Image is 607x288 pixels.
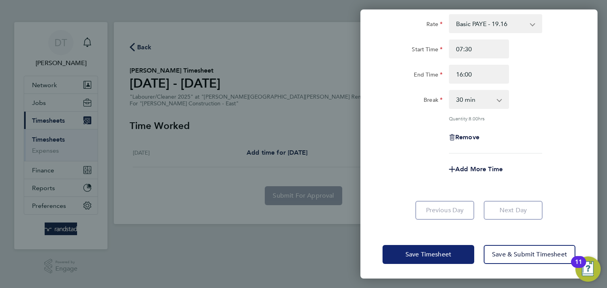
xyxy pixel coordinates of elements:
[412,46,443,55] label: Start Time
[449,166,503,172] button: Add More Time
[414,71,443,80] label: End Time
[492,251,567,258] span: Save & Submit Timesheet
[455,133,479,141] span: Remove
[449,39,509,58] input: E.g. 08:00
[383,245,474,264] button: Save Timesheet
[575,256,601,282] button: Open Resource Center, 11 new notifications
[449,134,479,140] button: Remove
[469,115,478,122] span: 8.00
[455,165,503,173] span: Add More Time
[449,65,509,84] input: E.g. 18:00
[449,115,542,122] div: Quantity: hrs
[484,245,575,264] button: Save & Submit Timesheet
[575,262,582,272] div: 11
[405,251,451,258] span: Save Timesheet
[424,96,443,106] label: Break
[426,21,443,30] label: Rate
